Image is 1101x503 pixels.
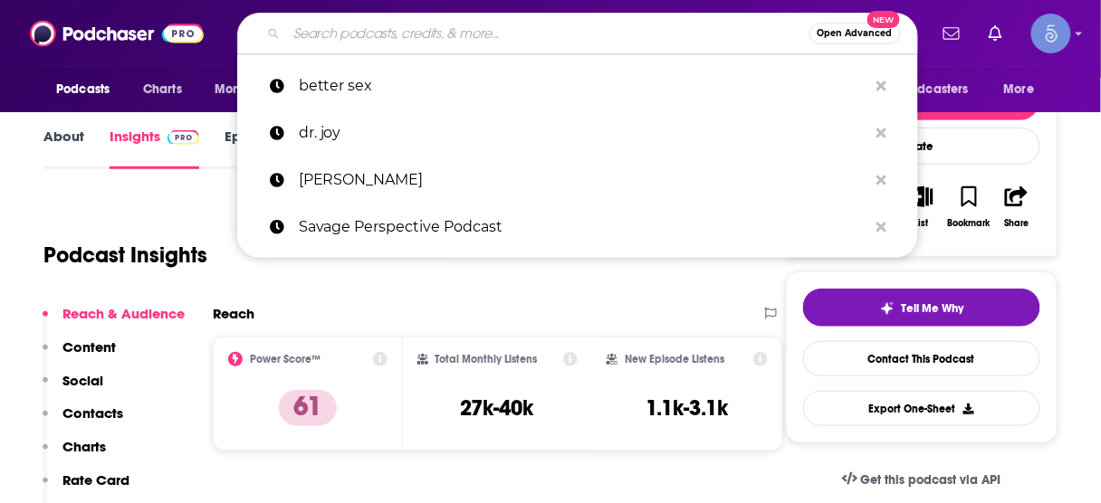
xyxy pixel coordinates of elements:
h2: New Episode Listens [625,353,724,365]
button: Show profile menu [1031,14,1071,53]
p: Social [62,372,103,389]
button: Open AdvancedNew [809,23,901,44]
button: Social [43,372,103,405]
div: Search podcasts, credits, & more... [237,13,918,54]
span: More [1004,77,1035,102]
span: Tell Me Why [902,301,964,316]
button: open menu [202,72,302,107]
button: Contacts [43,404,123,438]
button: open menu [991,72,1058,107]
a: Show notifications dropdown [936,18,967,49]
p: Rate Card [62,471,129,489]
div: Share [1004,218,1029,229]
p: Savage Perspective Podcast [299,204,867,251]
a: Episodes475 [225,128,315,169]
div: Rate [803,128,1040,165]
p: better sex [299,62,867,109]
h1: Podcast Insights [43,242,207,269]
span: Monitoring [215,77,279,102]
p: Contacts [62,404,123,422]
img: User Profile [1031,14,1071,53]
img: tell me why sparkle [880,301,895,316]
p: Charts [62,438,106,455]
p: dr. joy [299,109,867,157]
div: Bookmark [948,218,991,229]
h2: Reach [213,305,254,322]
p: Content [62,338,116,356]
span: New [867,11,900,28]
h2: Power Score™ [250,353,321,365]
span: Logged in as Spiral5-G1 [1031,14,1071,53]
button: Bookmark [945,175,992,240]
img: Podchaser Pro [168,130,199,145]
span: For Podcasters [882,77,969,102]
a: dr. joy [237,109,918,157]
button: List [898,175,945,240]
p: 61 [279,390,337,426]
button: Share [993,175,1040,240]
a: About [43,128,84,169]
button: Reach & Audience [43,305,185,338]
a: Contact This Podcast [803,341,1040,376]
a: Show notifications dropdown [981,18,1010,49]
p: trevor spencer [299,157,867,204]
button: Content [43,338,116,372]
span: Podcasts [56,77,110,102]
h3: 27k-40k [461,394,534,422]
a: Savage Perspective Podcast [237,204,918,251]
button: tell me why sparkleTell Me Why [803,289,1040,327]
span: Charts [143,77,182,102]
h3: 1.1k-3.1k [646,394,728,422]
span: Get this podcast via API [861,472,1001,488]
span: Open Advanced [818,29,893,38]
a: Charts [131,72,193,107]
button: open menu [870,72,995,107]
a: [PERSON_NAME] [237,157,918,204]
button: Export One-Sheet [803,391,1040,426]
div: List [914,218,929,229]
a: Get this podcast via API [828,458,1016,502]
button: open menu [43,72,133,107]
p: Reach & Audience [62,305,185,322]
button: Charts [43,438,106,471]
img: Podchaser - Follow, Share and Rate Podcasts [30,16,204,51]
a: InsightsPodchaser Pro [110,128,199,169]
h2: Total Monthly Listens [436,353,538,365]
a: better sex [237,62,918,109]
input: Search podcasts, credits, & more... [287,19,809,48]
